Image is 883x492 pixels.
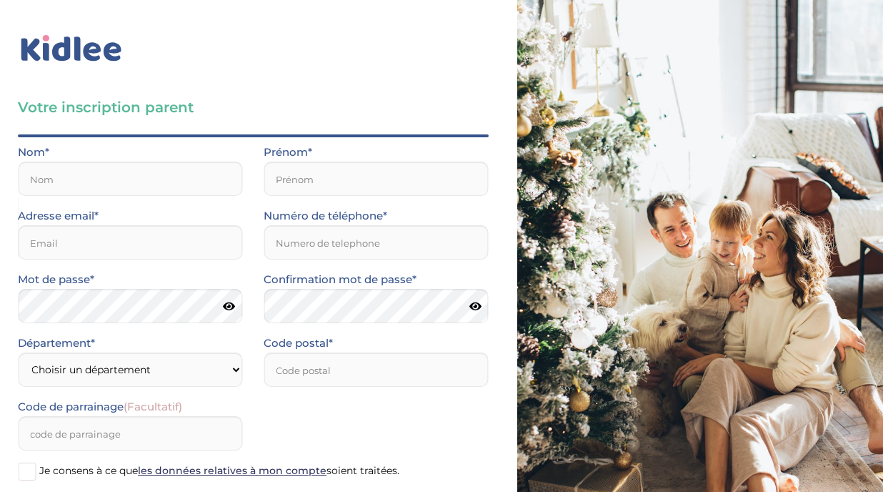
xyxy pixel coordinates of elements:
label: Confirmation mot de passe* [264,270,416,289]
input: Prénom [264,162,488,196]
span: (Facultatif) [124,400,182,413]
label: Prénom* [264,143,312,162]
label: Département* [18,334,95,353]
input: Code postal [264,353,488,387]
h3: Votre inscription parent [18,97,489,117]
label: Numéro de téléphone* [264,207,387,225]
label: Code de parrainage [18,398,182,416]
label: Mot de passe* [18,270,94,289]
a: les données relatives à mon compte [138,464,326,477]
label: Adresse email* [18,207,99,225]
input: code de parrainage [18,416,242,451]
input: Numero de telephone [264,225,488,260]
span: Je consens à ce que soient traitées. [39,464,399,477]
img: logo_kidlee_bleu [18,32,125,65]
input: Email [18,225,242,260]
label: Code postal* [264,334,333,353]
input: Nom [18,162,242,196]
